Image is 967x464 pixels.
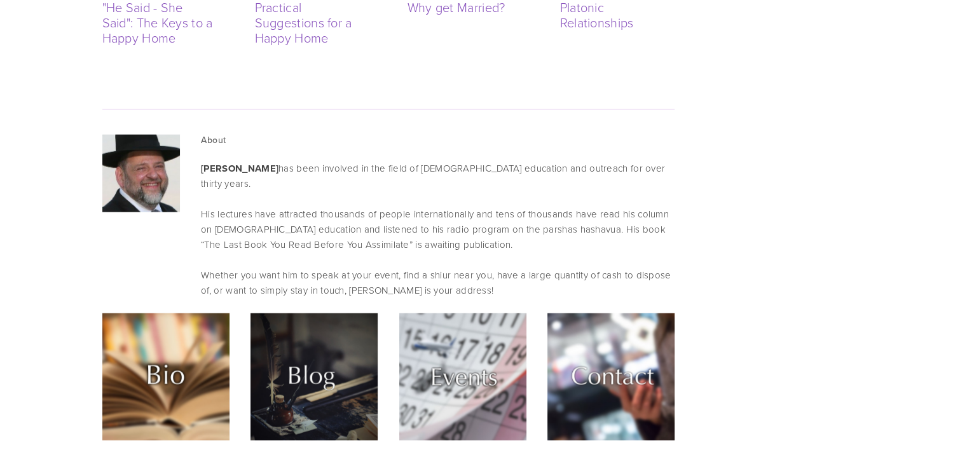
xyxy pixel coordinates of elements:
p: Whether you want him to speak at your event, find a shiur near you, have a large quantity of cash... [201,268,674,298]
strong: [PERSON_NAME] [201,161,278,175]
h3: About [201,135,674,146]
img: 14925528_203262856780880_7817450999216063088_n.jpg [102,135,180,212]
p: has been involved in the field of [DEMOGRAPHIC_DATA] education and outreach for over thirty years. [201,161,674,191]
p: His lectures have attracted thousands of people internationally and tens of thousands have read h... [201,207,674,252]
